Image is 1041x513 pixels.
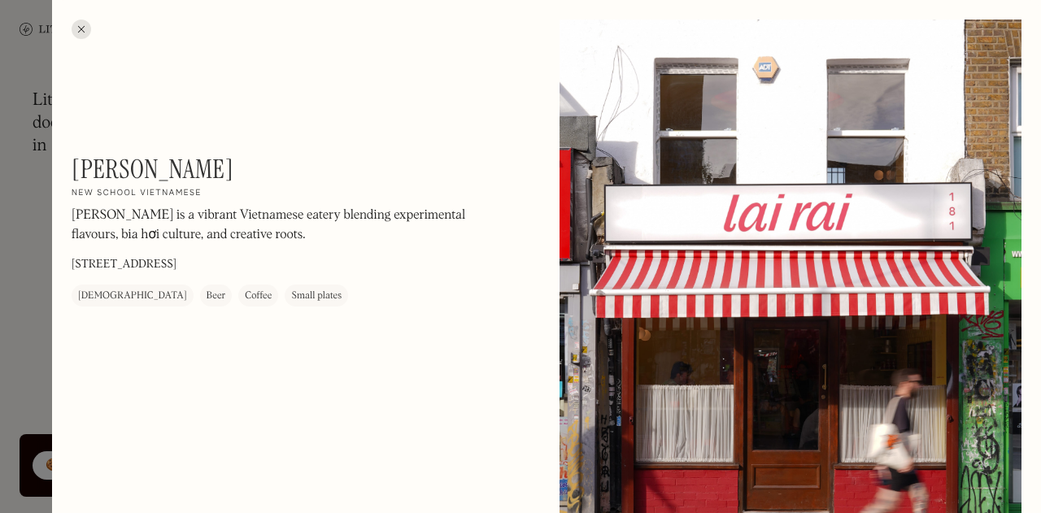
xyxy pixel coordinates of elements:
[72,154,233,185] h1: [PERSON_NAME]
[72,189,202,200] h2: New school Vietnamese
[72,257,176,274] p: [STREET_ADDRESS]
[72,207,511,246] p: [PERSON_NAME] is a vibrant Vietnamese eatery blending experimental flavours, bia hơi culture, and...
[78,289,187,305] div: [DEMOGRAPHIC_DATA]
[207,289,226,305] div: Beer
[245,289,272,305] div: Coffee
[291,289,342,305] div: Small plates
